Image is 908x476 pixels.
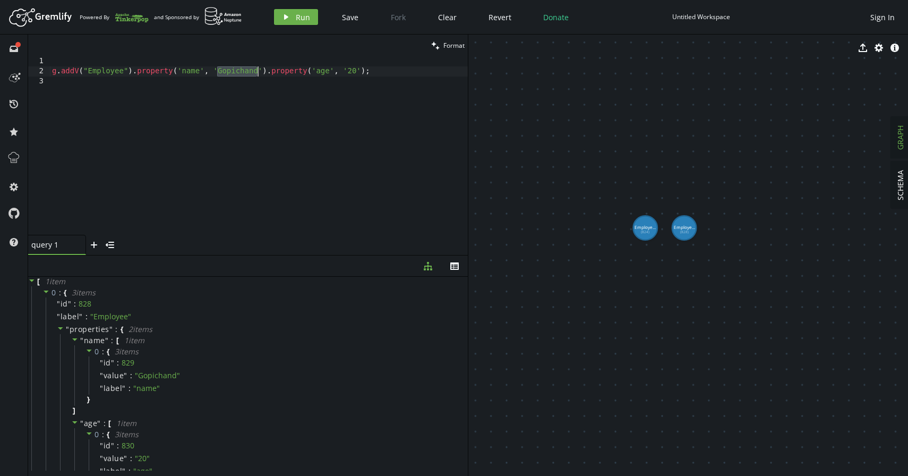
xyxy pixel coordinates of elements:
[489,12,511,22] span: Revert
[116,418,136,428] span: 1 item
[104,466,123,476] span: label
[102,430,105,439] span: :
[61,312,80,321] span: label
[80,335,84,345] span: "
[115,325,118,334] span: :
[59,288,62,297] span: :
[90,311,131,321] span: " Employee "
[100,383,104,393] span: "
[870,12,895,22] span: Sign In
[895,125,905,150] span: GRAPH
[535,9,577,25] button: Donate
[130,454,132,463] span: :
[135,453,150,463] span: " 20 "
[115,429,139,439] span: 3 item s
[28,66,50,76] div: 2
[122,441,134,450] div: 830
[57,311,61,321] span: "
[124,335,144,345] span: 1 item
[129,384,131,393] span: :
[104,371,124,380] span: value
[124,370,127,380] span: "
[121,325,123,334] span: {
[28,76,50,87] div: 3
[672,13,730,21] div: Untitled Workspace
[680,229,689,234] tspan: (828)
[122,383,126,393] span: "
[80,418,84,428] span: "
[66,324,70,334] span: "
[100,466,104,476] span: "
[135,370,180,380] span: " Gopichand "
[79,299,91,309] div: 828
[85,395,90,404] span: }
[68,299,72,309] span: "
[124,453,127,463] span: "
[334,9,366,25] button: Save
[104,384,123,393] span: label
[865,9,900,25] button: Sign In
[105,335,109,345] span: "
[133,466,152,476] span: " age "
[543,12,569,22] span: Donate
[111,440,115,450] span: "
[85,312,88,321] span: :
[133,383,160,393] span: " name "
[45,276,65,286] span: 1 item
[115,346,139,356] span: 3 item s
[111,358,115,368] span: "
[79,311,83,321] span: "
[100,453,104,463] span: "
[204,7,242,25] img: AWS Neptune
[443,41,465,50] span: Format
[117,358,119,368] span: :
[97,418,101,428] span: "
[37,277,40,286] span: [
[72,287,96,297] span: 3 item s
[31,240,74,250] span: query 1
[100,358,104,368] span: "
[274,9,318,25] button: Run
[111,336,114,345] span: :
[104,358,111,368] span: id
[117,441,119,450] span: :
[80,8,149,27] div: Powered By
[95,346,99,356] span: 0
[296,12,310,22] span: Run
[71,406,75,415] span: ]
[74,299,76,309] span: :
[430,9,465,25] button: Clear
[107,430,109,439] span: {
[104,441,111,450] span: id
[895,170,905,200] span: SCHEMA
[107,347,109,356] span: {
[342,12,358,22] span: Save
[641,229,649,234] tspan: (824)
[129,324,152,334] span: 2 item s
[428,35,468,56] button: Format
[84,418,98,428] span: age
[52,287,56,297] span: 0
[635,224,656,230] tspan: Employe...
[100,440,104,450] span: "
[122,466,126,476] span: "
[122,358,134,368] div: 829
[100,370,104,380] span: "
[70,324,109,334] span: properties
[438,12,457,22] span: Clear
[109,324,113,334] span: "
[64,288,66,297] span: {
[57,299,61,309] span: "
[116,336,119,345] span: [
[28,56,50,66] div: 1
[104,419,106,428] span: :
[391,12,406,22] span: Fork
[154,7,242,27] div: and Sponsored by
[129,466,131,476] span: :
[61,299,68,309] span: id
[481,9,519,25] button: Revert
[674,224,695,230] tspan: Employe...
[95,429,99,439] span: 0
[104,454,124,463] span: value
[84,335,105,345] span: name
